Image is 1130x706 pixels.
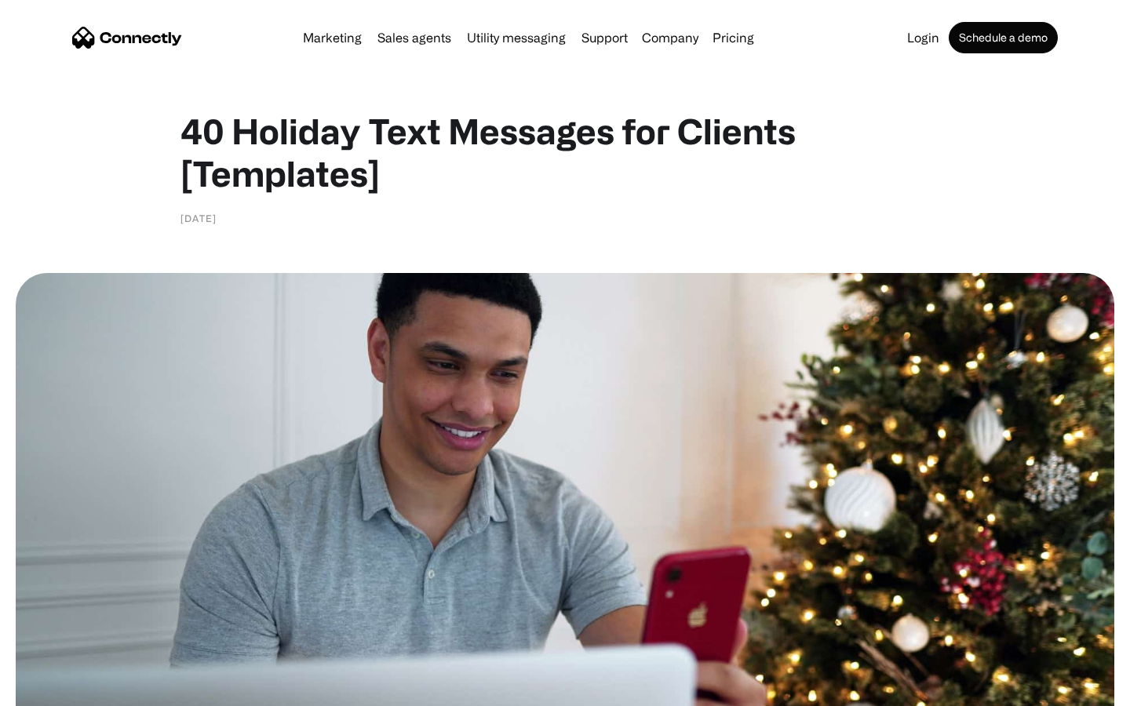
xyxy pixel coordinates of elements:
a: Pricing [706,31,760,44]
ul: Language list [31,679,94,701]
a: Sales agents [371,31,457,44]
div: [DATE] [180,210,217,226]
aside: Language selected: English [16,679,94,701]
a: Utility messaging [461,31,572,44]
div: Company [642,27,698,49]
a: Login [901,31,946,44]
a: Marketing [297,31,368,44]
a: Schedule a demo [949,22,1058,53]
h1: 40 Holiday Text Messages for Clients [Templates] [180,110,950,195]
a: Support [575,31,634,44]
